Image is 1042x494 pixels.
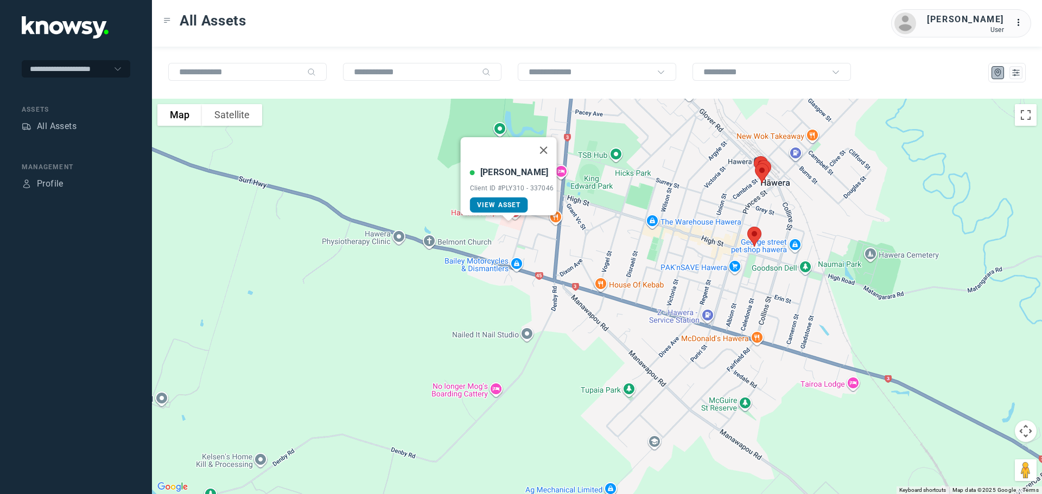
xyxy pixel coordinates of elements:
[22,162,130,172] div: Management
[163,17,171,24] div: Toggle Menu
[480,166,549,179] div: [PERSON_NAME]
[1022,487,1039,493] a: Terms (opens in new tab)
[1015,18,1026,27] tspan: ...
[22,121,31,131] div: Assets
[22,16,109,39] img: Application Logo
[470,197,528,213] a: View Asset
[482,68,491,76] div: Search
[37,177,63,190] div: Profile
[22,177,63,190] a: ProfileProfile
[202,104,262,126] button: Show satellite imagery
[22,120,77,133] a: AssetsAll Assets
[894,12,916,34] img: avatar.png
[1011,68,1021,78] div: List
[470,184,554,192] div: Client ID #PLY310 - 337046
[22,179,31,189] div: Profile
[157,104,202,126] button: Show street map
[1015,420,1037,442] button: Map camera controls
[1015,16,1028,29] div: :
[1015,104,1037,126] button: Toggle fullscreen view
[530,137,556,163] button: Close
[993,68,1003,78] div: Map
[22,105,130,114] div: Assets
[307,68,316,76] div: Search
[927,26,1004,34] div: User
[180,11,246,30] span: All Assets
[952,487,1016,493] span: Map data ©2025 Google
[899,486,946,494] button: Keyboard shortcuts
[1015,16,1028,31] div: :
[927,13,1004,26] div: [PERSON_NAME]
[1015,459,1037,481] button: Drag Pegman onto the map to open Street View
[477,201,521,209] span: View Asset
[155,480,190,494] a: Open this area in Google Maps (opens a new window)
[37,120,77,133] div: All Assets
[155,480,190,494] img: Google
